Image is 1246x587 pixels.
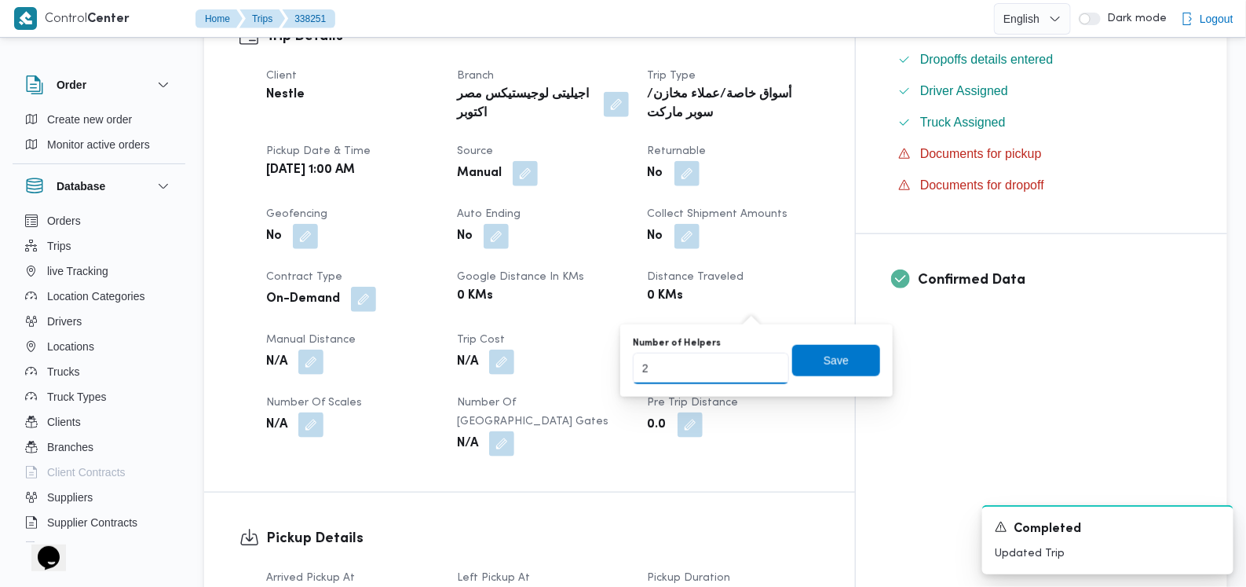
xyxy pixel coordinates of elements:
span: Truck Types [47,387,106,406]
span: Arrived Pickup At [266,573,355,583]
b: No [266,227,282,246]
b: N/A [457,435,478,453]
span: Trucks [47,362,79,381]
b: N/A [266,416,287,435]
button: Logout [1175,3,1240,35]
button: live Tracking [19,259,179,284]
span: Completed [1014,520,1081,539]
button: Dropoffs details entered [892,47,1192,72]
button: Orders [19,208,179,233]
button: Location Categories [19,284,179,309]
b: اجيليتى لوجيستيكس مصر اكتوبر [457,86,593,123]
span: Pickup Duration [648,573,731,583]
span: Source [457,146,493,156]
span: Suppliers [47,488,93,507]
iframe: chat widget [16,524,66,571]
span: Monitor active orders [47,135,150,154]
span: Collect Shipment Amounts [648,209,788,219]
span: Number of Scales [266,398,362,408]
b: No [648,227,663,246]
h3: Order [57,75,86,94]
span: Devices [47,538,86,557]
span: Pickup date & time [266,146,371,156]
span: Branches [47,438,93,457]
span: Locations [47,337,94,356]
b: On-Demand [266,290,340,309]
span: Branch [457,71,494,81]
div: Database [13,208,185,548]
h3: Confirmed Data [918,270,1192,291]
button: Devices [19,535,179,560]
button: Database [25,177,173,196]
span: Documents for pickup [920,147,1042,160]
button: Drivers [19,309,179,334]
span: Documents for pickup [920,145,1042,163]
span: Truck Assigned [920,113,1006,132]
button: 338251 [282,9,335,28]
span: Clients [47,413,81,431]
b: 0.0 [648,416,667,435]
button: Trucks [19,359,179,384]
span: Documents for dropoff [920,178,1044,192]
button: Order [25,75,173,94]
span: Trips [47,237,71,255]
button: Suppliers [19,485,179,510]
span: Dark mode [1101,13,1167,25]
b: 0 KMs [648,287,684,306]
span: Location Categories [47,287,145,306]
span: Contract Type [266,272,342,282]
span: Truck Assigned [920,116,1006,129]
button: Trips [239,9,285,28]
span: Driver Assigned [920,82,1008,101]
label: Number of Helpers [633,337,721,350]
span: Drivers [47,312,82,331]
span: Returnable [648,146,707,156]
button: Home [195,9,243,28]
b: Nestle [266,86,305,105]
span: Trip Type [648,71,696,81]
button: Truck Types [19,384,179,409]
button: Branches [19,435,179,460]
span: Save [824,351,849,370]
img: X8yXhbKr1z7QwAAAABJRU5ErkJggg== [14,7,37,30]
span: Trip Cost [457,335,505,345]
span: Manual Distance [266,335,356,345]
span: Logout [1200,9,1233,28]
button: Truck Assigned [892,110,1192,135]
button: Clients [19,409,179,435]
b: No [648,164,663,183]
span: Pre Trip Distance [648,398,739,408]
b: [DATE] 1:00 AM [266,161,355,180]
span: Distance Traveled [648,272,744,282]
span: live Tracking [47,262,108,281]
span: Dropoffs details entered [920,53,1054,66]
b: Center [87,13,130,25]
span: Left Pickup At [457,573,530,583]
span: Create new order [47,110,132,129]
span: Documents for dropoff [920,176,1044,195]
b: أسواق خاصة/عملاء مخازن/سوبر ماركت [648,86,817,123]
h3: Pickup Details [266,528,820,549]
b: No [457,227,473,246]
div: Notification [995,519,1221,539]
span: Client Contracts [47,463,126,482]
span: Dropoffs details entered [920,50,1054,69]
span: Number of [GEOGRAPHIC_DATA] Gates [457,398,608,427]
p: Updated Trip [995,545,1221,562]
button: Trips [19,233,179,259]
button: Monitor active orders [19,132,179,157]
span: Auto Ending [457,209,521,219]
span: Google distance in KMs [457,272,584,282]
span: Driver Assigned [920,84,1008,97]
button: Driver Assigned [892,79,1192,104]
button: Documents for pickup [892,141,1192,167]
b: N/A [457,353,478,372]
div: Order [13,107,185,163]
button: Supplier Contracts [19,510,179,535]
button: Locations [19,334,179,359]
span: Supplier Contracts [47,513,137,532]
b: N/A [266,353,287,372]
b: Manual [457,164,502,183]
span: Orders [47,211,81,230]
